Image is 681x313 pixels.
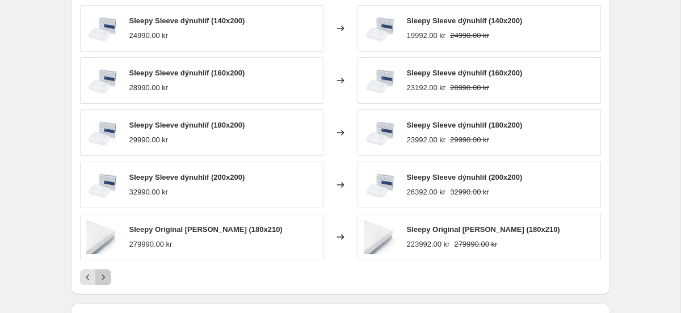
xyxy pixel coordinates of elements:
span: Sleepy Sleeve dýnuhlíf (140x200) [407,16,523,25]
span: Sleepy Sleeve dýnuhlíf (140x200) [129,16,245,25]
span: Sleepy Original [PERSON_NAME] (180x210) [407,225,560,234]
strike: 24990.00 kr [450,30,489,41]
div: 23992.00 kr [407,134,446,146]
span: Sleepy Sleeve dýnuhlíf (180x200) [407,121,523,129]
div: 24990.00 kr [129,30,169,41]
strike: 32990.00 kr [450,187,489,198]
img: Sleepy-home-made-original-matras-doos_80x.jpg [364,11,398,45]
span: Sleepy Original [PERSON_NAME] (180x210) [129,225,283,234]
div: 26392.00 kr [407,187,446,198]
button: Next [95,269,111,285]
span: Sleepy Sleeve dýnuhlíf (180x200) [129,121,245,129]
div: 28990.00 kr [129,82,169,94]
span: Sleepy Sleeve dýnuhlíf (160x200) [129,69,245,77]
div: 279990.00 kr [129,239,173,250]
img: Sleepy-home-made-original-matras-tijk-v-2_80x.jpg [86,220,120,254]
strike: 28990.00 kr [450,82,489,94]
strike: 29990.00 kr [450,134,489,146]
img: Sleepy-home-made-original-matras-tijk-v-2_80x.jpg [364,220,398,254]
span: Sleepy Sleeve dýnuhlíf (160x200) [407,69,523,77]
img: Sleepy-home-made-original-matras-doos_80x.jpg [364,64,398,98]
img: Sleepy-home-made-original-matras-doos_80x.jpg [86,116,120,150]
span: Sleepy Sleeve dýnuhlíf (200x200) [407,173,523,181]
img: Sleepy-home-made-original-matras-doos_80x.jpg [86,168,120,202]
div: 19992.00 kr [407,30,446,41]
img: Sleepy-home-made-original-matras-doos_80x.jpg [86,11,120,45]
button: Previous [80,269,96,285]
div: 223992.00 kr [407,239,450,250]
nav: Pagination [80,269,111,285]
div: 29990.00 kr [129,134,169,146]
strike: 279990.00 kr [454,239,497,250]
img: Sleepy-home-made-original-matras-doos_80x.jpg [364,168,398,202]
div: 32990.00 kr [129,187,169,198]
span: Sleepy Sleeve dýnuhlíf (200x200) [129,173,245,181]
div: 23192.00 kr [407,82,446,94]
img: Sleepy-home-made-original-matras-doos_80x.jpg [86,64,120,98]
img: Sleepy-home-made-original-matras-doos_80x.jpg [364,116,398,150]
